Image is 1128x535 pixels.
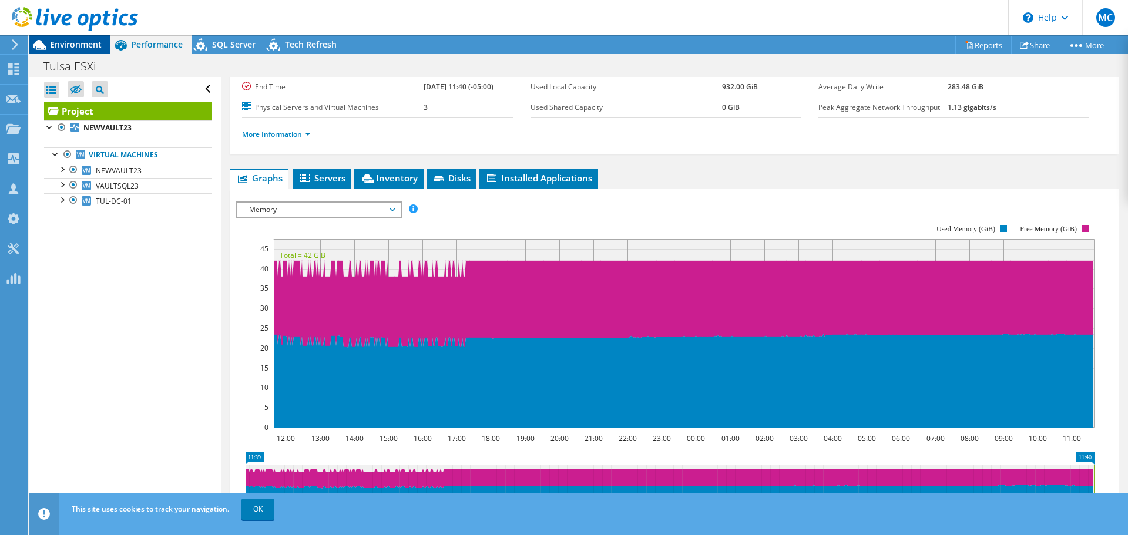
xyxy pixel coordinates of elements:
span: Environment [50,39,102,50]
b: 283.48 GiB [948,82,983,92]
text: 21:00 [585,433,603,443]
span: NEWVAULT23 [96,166,142,176]
text: 0 [264,422,268,432]
text: 17:00 [448,433,466,443]
text: 00:00 [687,433,705,443]
text: Used Memory (GiB) [936,225,995,233]
a: More Information [242,129,311,139]
text: 14:00 [345,433,364,443]
text: 06:00 [892,433,910,443]
span: Installed Applications [485,172,592,184]
text: 12:00 [277,433,295,443]
label: Average Daily Write [818,81,948,93]
text: 03:00 [790,433,808,443]
a: Reports [955,36,1012,54]
label: End Time [242,81,424,93]
text: Free Memory (GiB) [1020,225,1077,233]
span: VAULTSQL23 [96,181,139,191]
a: More [1059,36,1113,54]
span: Memory [243,203,394,217]
label: Used Local Capacity [531,81,722,93]
text: 02:00 [756,433,774,443]
a: VAULTSQL23 [44,178,212,193]
label: Peak Aggregate Network Throughput [818,102,948,113]
label: Used Shared Capacity [531,102,722,113]
text: 19:00 [516,433,535,443]
text: 40 [260,264,268,274]
a: Virtual Machines [44,147,212,163]
text: 09:00 [995,433,1013,443]
svg: \n [1023,12,1033,23]
text: 45 [260,244,268,254]
a: OK [241,499,274,520]
span: Tech Refresh [285,39,337,50]
a: TUL-DC-01 [44,193,212,208]
span: Graphs [236,172,283,184]
text: 04:00 [824,433,842,443]
b: 0 GiB [722,102,740,112]
text: 07:00 [926,433,945,443]
text: 30 [260,303,268,313]
text: 23:00 [653,433,671,443]
b: 3 [424,102,428,112]
text: 22:00 [619,433,637,443]
text: 15 [260,363,268,373]
span: TUL-DC-01 [96,196,132,206]
span: Inventory [360,172,418,184]
a: NEWVAULT23 [44,120,212,136]
text: Total = 42 GiB [280,250,325,260]
a: NEWVAULT23 [44,163,212,178]
span: SQL Server [212,39,256,50]
text: 05:00 [858,433,876,443]
text: 20 [260,343,268,353]
a: Share [1011,36,1059,54]
text: 20:00 [550,433,569,443]
text: 25 [260,323,268,333]
a: Project [44,102,212,120]
text: 01:00 [721,433,740,443]
text: 08:00 [961,433,979,443]
text: 11:00 [1063,433,1081,443]
h1: Tulsa ESXi [38,60,115,73]
b: 1.13 gigabits/s [948,102,996,112]
b: 932.00 GiB [722,82,758,92]
b: NEWVAULT23 [83,123,132,133]
span: This site uses cookies to track your navigation. [72,504,229,514]
b: [DATE] 11:40 (-05:00) [424,82,493,92]
text: 35 [260,283,268,293]
text: 13:00 [311,433,330,443]
text: 5 [264,402,268,412]
label: Physical Servers and Virtual Machines [242,102,424,113]
text: 15:00 [380,433,398,443]
span: Performance [131,39,183,50]
text: 16:00 [414,433,432,443]
text: 10 [260,382,268,392]
text: 18:00 [482,433,500,443]
span: MC [1096,8,1115,27]
text: 10:00 [1029,433,1047,443]
span: Disks [432,172,471,184]
span: Servers [298,172,345,184]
